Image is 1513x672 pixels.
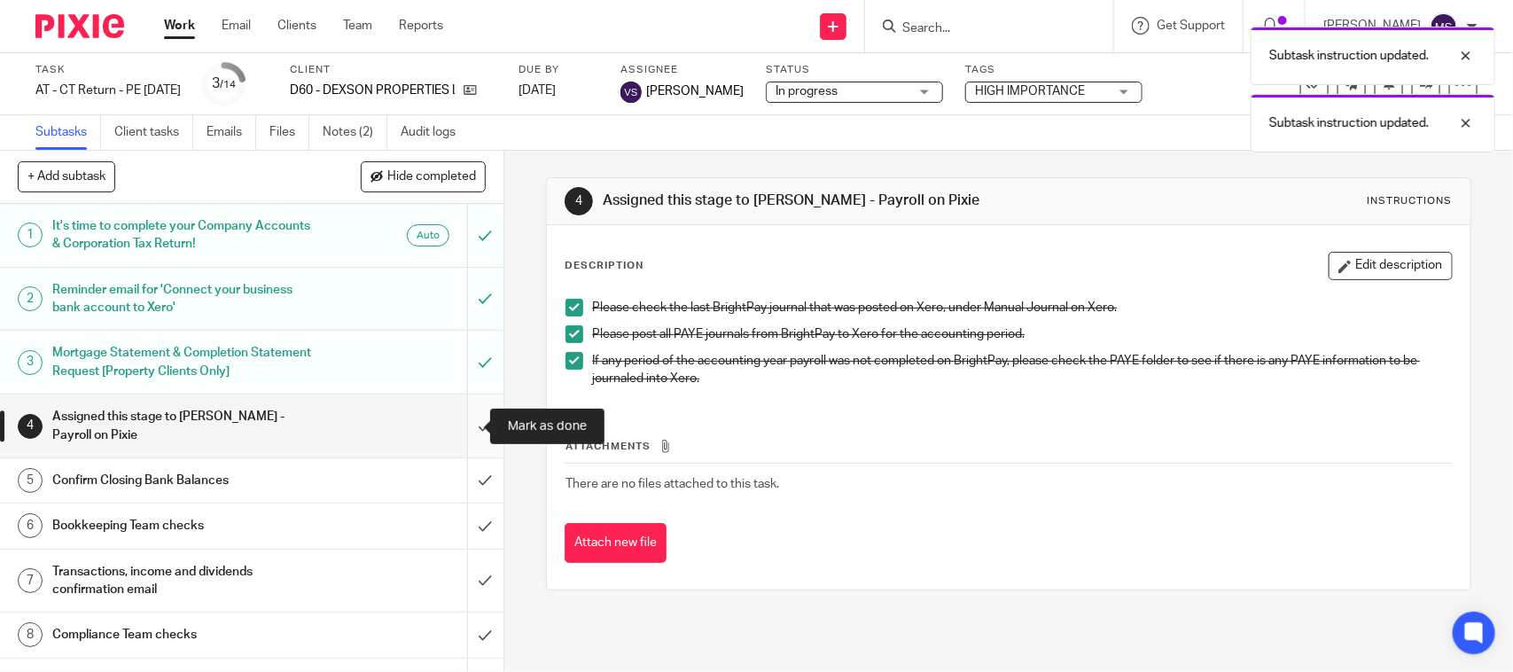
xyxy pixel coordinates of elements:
[52,340,317,385] h1: Mortgage Statement & Completion Statement Request [Property Clients Only]
[646,82,744,100] span: [PERSON_NAME]
[399,17,443,35] a: Reports
[164,17,195,35] a: Work
[207,115,256,150] a: Emails
[401,115,469,150] a: Audit logs
[213,74,237,94] div: 3
[1368,194,1453,208] div: Instructions
[35,115,101,150] a: Subtasks
[52,512,317,539] h1: Bookkeeping Team checks
[387,170,476,184] span: Hide completed
[269,115,309,150] a: Files
[222,17,251,35] a: Email
[18,513,43,538] div: 6
[52,467,317,494] h1: Confirm Closing Bank Balances
[1329,252,1453,280] button: Edit description
[565,187,593,215] div: 4
[52,621,317,648] h1: Compliance Team checks
[592,325,1451,343] p: Please post all PAYE journals from BrightPay to Xero for the accounting period.
[35,14,124,38] img: Pixie
[35,82,181,99] div: AT - CT Return - PE [DATE]
[277,17,316,35] a: Clients
[221,80,237,90] small: /14
[18,622,43,647] div: 8
[407,224,449,246] div: Auto
[1269,114,1429,132] p: Subtask instruction updated.
[18,223,43,247] div: 1
[18,468,43,493] div: 5
[35,63,181,77] label: Task
[18,568,43,593] div: 7
[18,286,43,311] div: 2
[592,352,1451,388] p: If any period of the accounting year payroll was not completed on BrightPay, please check the PAY...
[18,414,43,439] div: 4
[565,478,779,490] span: There are no files attached to this task.
[620,63,744,77] label: Assignee
[343,17,372,35] a: Team
[52,559,317,604] h1: Transactions, income and dividends confirmation email
[18,350,43,375] div: 3
[565,523,667,563] button: Attach new file
[52,277,317,322] h1: Reminder email for 'Connect your business bank account to Xero'
[52,213,317,258] h1: It's time to complete your Company Accounts & Corporation Tax Return!
[361,161,486,191] button: Hide completed
[620,82,642,103] img: svg%3E
[114,115,193,150] a: Client tasks
[290,63,496,77] label: Client
[519,84,556,97] span: [DATE]
[323,115,387,150] a: Notes (2)
[592,299,1451,316] p: Please check the last BrightPay journal that was posted on Xero, under Manual Journal on Xero.
[603,191,1047,210] h1: Assigned this stage to [PERSON_NAME] - Payroll on Pixie
[565,259,643,273] p: Description
[1269,47,1429,65] p: Subtask instruction updated.
[519,63,598,77] label: Due by
[18,161,115,191] button: + Add subtask
[1430,12,1458,41] img: svg%3E
[35,82,181,99] div: AT - CT Return - PE 31-07-2025
[565,441,651,451] span: Attachments
[290,82,455,99] p: D60 - DEXSON PROPERTIES LTD
[52,403,317,449] h1: Assigned this stage to [PERSON_NAME] - Payroll on Pixie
